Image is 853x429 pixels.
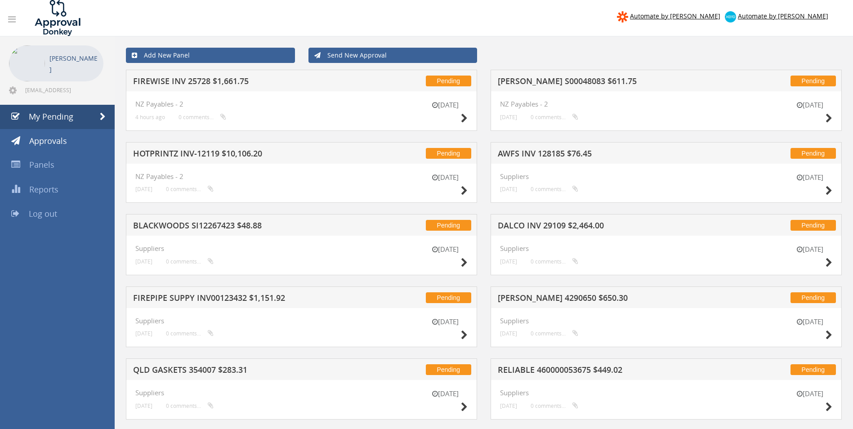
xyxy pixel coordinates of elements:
small: 0 comments... [166,258,214,265]
small: 0 comments... [531,330,578,337]
h4: Suppliers [500,317,832,325]
h5: DALCO INV 29109 $2,464.00 [498,221,733,232]
h4: NZ Payables - 2 [135,173,468,180]
p: [PERSON_NAME] [49,53,99,75]
small: [DATE] [787,317,832,326]
span: [EMAIL_ADDRESS][DOMAIN_NAME] [25,86,102,94]
h4: Suppliers [500,389,832,397]
h4: Suppliers [135,245,468,252]
a: Add New Panel [126,48,295,63]
span: Pending [790,148,836,159]
small: 0 comments... [531,186,578,192]
h4: Suppliers [135,389,468,397]
h5: FIREPIPE SUPPY INV00123432 $1,151.92 [133,294,369,305]
small: [DATE] [787,389,832,398]
small: [DATE] [500,258,517,265]
small: [DATE] [135,402,152,409]
h5: HOTPRINTZ INV-12119 $10,106.20 [133,149,369,161]
small: 0 comments... [531,402,578,409]
small: 0 comments... [166,186,214,192]
small: 0 comments... [179,114,226,121]
a: Send New Approval [308,48,478,63]
h4: NZ Payables - 2 [135,100,468,108]
small: 0 comments... [531,258,578,265]
h4: Suppliers [500,173,832,180]
small: [DATE] [423,389,468,398]
small: [DATE] [423,100,468,110]
span: Log out [29,208,57,219]
small: [DATE] [500,114,517,121]
small: [DATE] [787,100,832,110]
h4: Suppliers [500,245,832,252]
h4: NZ Payables - 2 [500,100,832,108]
span: Panels [29,159,54,170]
small: [DATE] [423,245,468,254]
h5: RELIABLE 460000053675 $449.02 [498,366,733,377]
small: 0 comments... [166,402,214,409]
small: [DATE] [500,330,517,337]
h5: [PERSON_NAME] S00048083 $611.75 [498,77,733,88]
small: [DATE] [423,173,468,182]
small: [DATE] [135,330,152,337]
h5: FIREWISE INV 25728 $1,661.75 [133,77,369,88]
small: [DATE] [135,258,152,265]
span: Approvals [29,135,67,146]
h5: [PERSON_NAME] 4290650 $650.30 [498,294,733,305]
span: Pending [790,76,836,86]
small: 0 comments... [166,330,214,337]
span: Pending [426,148,471,159]
span: Pending [426,364,471,375]
h5: BLACKWOODS SI12267423 $48.88 [133,221,369,232]
span: Automate by [PERSON_NAME] [630,12,720,20]
small: [DATE] [787,173,832,182]
small: 0 comments... [531,114,578,121]
span: Pending [426,76,471,86]
small: 4 hours ago [135,114,165,121]
span: My Pending [29,111,73,122]
img: xero-logo.png [725,11,736,22]
small: [DATE] [500,186,517,192]
h5: QLD GASKETS 354007 $283.31 [133,366,369,377]
small: [DATE] [423,317,468,326]
img: zapier-logomark.png [617,11,628,22]
small: [DATE] [500,402,517,409]
h4: Suppliers [135,317,468,325]
small: [DATE] [135,186,152,192]
span: Pending [426,292,471,303]
span: Automate by [PERSON_NAME] [738,12,828,20]
small: [DATE] [787,245,832,254]
span: Pending [790,292,836,303]
span: Pending [790,364,836,375]
span: Pending [790,220,836,231]
span: Reports [29,184,58,195]
h5: AWFS INV 128185 $76.45 [498,149,733,161]
span: Pending [426,220,471,231]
